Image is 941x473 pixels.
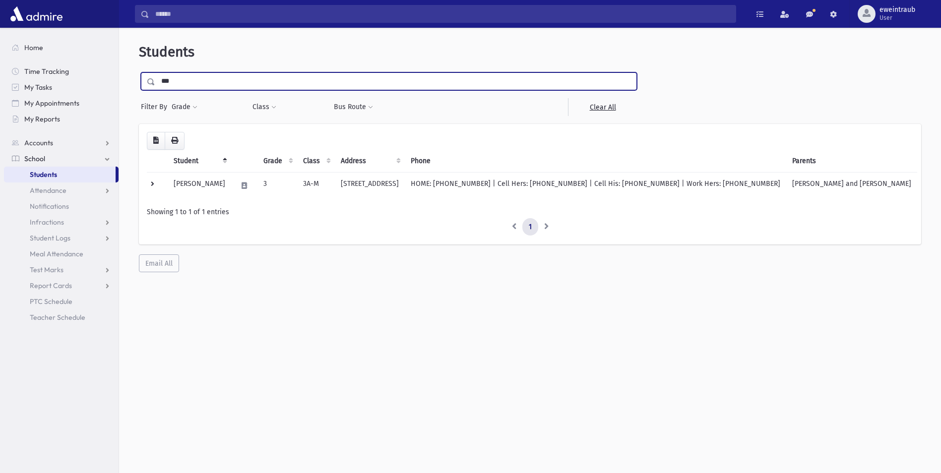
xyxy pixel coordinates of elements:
th: Grade: activate to sort column ascending [257,150,297,173]
th: Student: activate to sort column descending [168,150,231,173]
span: School [24,154,45,163]
th: Parents [786,150,917,173]
a: Time Tracking [4,63,119,79]
th: Class: activate to sort column ascending [297,150,335,173]
span: Infractions [30,218,64,227]
span: Accounts [24,138,53,147]
a: Report Cards [4,278,119,294]
span: Student Logs [30,234,70,242]
a: 1 [522,218,538,236]
img: AdmirePro [8,4,65,24]
a: My Reports [4,111,119,127]
span: Attendance [30,186,66,195]
span: Teacher Schedule [30,313,85,322]
a: My Appointments [4,95,119,111]
td: HOME: [PHONE_NUMBER] | Cell Hers: [PHONE_NUMBER] | Cell His: [PHONE_NUMBER] | Work Hers: [PHONE_N... [405,172,786,199]
td: [PERSON_NAME] [168,172,231,199]
span: Notifications [30,202,69,211]
span: Home [24,43,43,52]
td: 3 [257,172,297,199]
span: Meal Attendance [30,249,83,258]
button: CSV [147,132,165,150]
span: Filter By [141,102,171,112]
span: Test Marks [30,265,63,274]
a: Home [4,40,119,56]
span: Students [30,170,57,179]
th: Address: activate to sort column ascending [335,150,405,173]
a: Notifications [4,198,119,214]
a: Students [4,167,116,182]
a: Infractions [4,214,119,230]
span: My Tasks [24,83,52,92]
a: Teacher Schedule [4,309,119,325]
button: Email All [139,254,179,272]
th: Phone [405,150,786,173]
button: Print [165,132,185,150]
a: Clear All [568,98,637,116]
div: Showing 1 to 1 of 1 entries [147,207,913,217]
a: Attendance [4,182,119,198]
span: User [879,14,915,22]
span: eweintraub [879,6,915,14]
span: Report Cards [30,281,72,290]
a: Accounts [4,135,119,151]
a: Test Marks [4,262,119,278]
button: Grade [171,98,198,116]
td: 3A-M [297,172,335,199]
span: Students [139,44,194,60]
input: Search [149,5,736,23]
a: Meal Attendance [4,246,119,262]
button: Class [252,98,277,116]
a: PTC Schedule [4,294,119,309]
span: Time Tracking [24,67,69,76]
button: Bus Route [333,98,374,116]
td: [STREET_ADDRESS] [335,172,405,199]
a: School [4,151,119,167]
td: [PERSON_NAME] and [PERSON_NAME] [786,172,917,199]
span: PTC Schedule [30,297,72,306]
span: My Appointments [24,99,79,108]
span: My Reports [24,115,60,123]
a: My Tasks [4,79,119,95]
a: Student Logs [4,230,119,246]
